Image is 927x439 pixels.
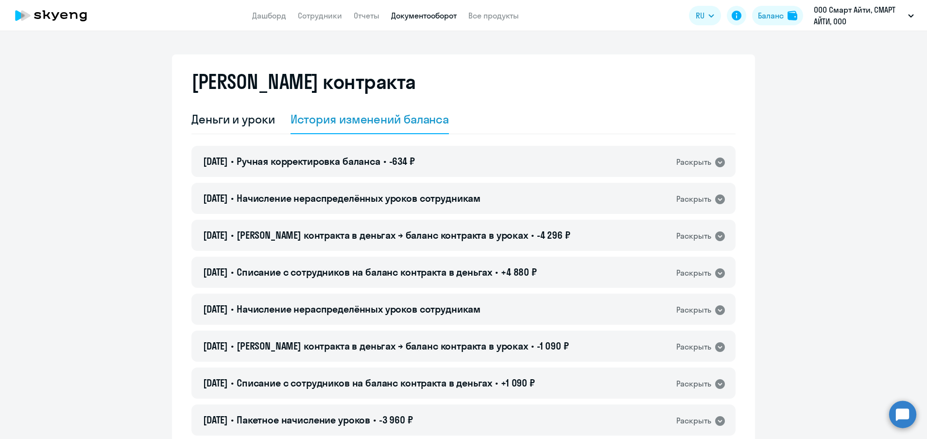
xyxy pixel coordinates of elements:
[203,303,228,315] span: [DATE]
[203,192,228,204] span: [DATE]
[231,377,234,389] span: •
[814,4,904,27] p: ООО Смарт Айти, СМАРТ АЙТИ, ООО
[696,10,704,21] span: RU
[676,267,711,279] div: Раскрыть
[676,304,711,316] div: Раскрыть
[383,155,386,167] span: •
[676,341,711,353] div: Раскрыть
[676,156,711,168] div: Раскрыть
[752,6,803,25] button: Балансbalance
[501,266,537,278] span: +4 880 ₽
[501,377,535,389] span: +1 090 ₽
[373,414,376,426] span: •
[203,266,228,278] span: [DATE]
[203,229,228,241] span: [DATE]
[237,229,528,241] span: [PERSON_NAME] контракта в деньгах → баланс контракта в уроках
[237,303,481,315] span: Начисление нераспределённых уроков сотрудникам
[252,11,286,20] a: Дашборд
[391,11,457,20] a: Документооборот
[237,155,380,167] span: Ручная корректировка баланса
[495,377,498,389] span: •
[676,378,711,390] div: Раскрыть
[531,229,534,241] span: •
[237,266,492,278] span: Списание с сотрудников на баланс контракта в деньгах
[237,192,481,204] span: Начисление нераспределённых уроков сотрудникам
[809,4,919,27] button: ООО Смарт Айти, СМАРТ АЙТИ, ООО
[237,340,528,352] span: [PERSON_NAME] контракта в деньгах → баланс контракта в уроках
[203,414,228,426] span: [DATE]
[354,11,379,20] a: Отчеты
[531,340,534,352] span: •
[231,340,234,352] span: •
[203,155,228,167] span: [DATE]
[203,340,228,352] span: [DATE]
[203,377,228,389] span: [DATE]
[191,70,416,93] h2: [PERSON_NAME] контракта
[237,414,370,426] span: Пакетное начисление уроков
[231,155,234,167] span: •
[689,6,721,25] button: RU
[191,111,275,127] div: Деньги и уроки
[537,229,570,241] span: -4 296 ₽
[468,11,519,20] a: Все продукты
[537,340,569,352] span: -1 090 ₽
[389,155,415,167] span: -634 ₽
[495,266,498,278] span: •
[676,193,711,205] div: Раскрыть
[231,414,234,426] span: •
[231,266,234,278] span: •
[676,230,711,242] div: Раскрыть
[237,377,492,389] span: Списание с сотрудников на баланс контракта в деньгах
[758,10,784,21] div: Баланс
[298,11,342,20] a: Сотрудники
[788,11,797,20] img: balance
[231,303,234,315] span: •
[676,415,711,427] div: Раскрыть
[379,414,413,426] span: -3 960 ₽
[291,111,449,127] div: История изменений баланса
[231,192,234,204] span: •
[231,229,234,241] span: •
